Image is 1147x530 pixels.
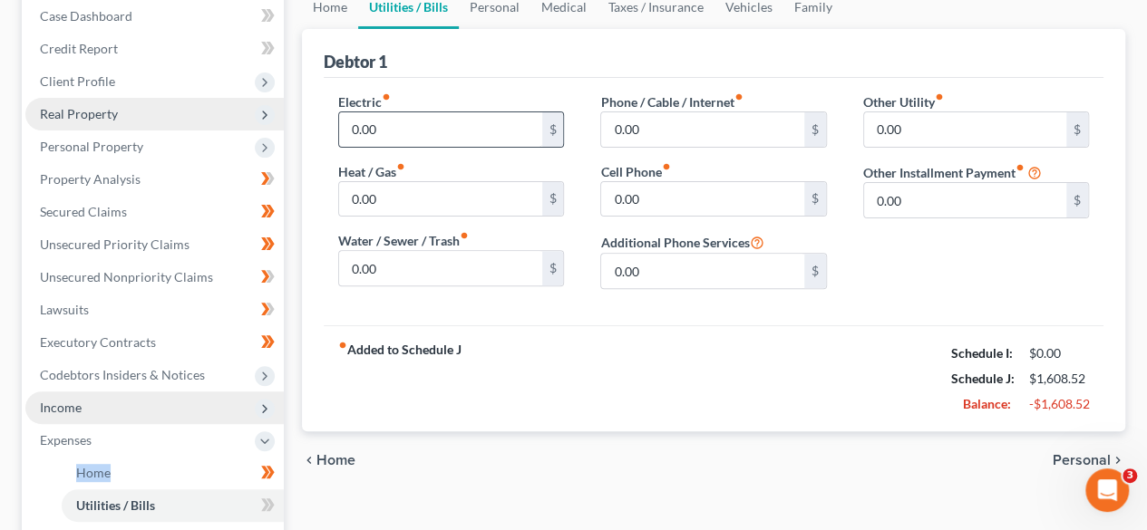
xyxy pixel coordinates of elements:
a: Utilities / Bills [62,489,284,522]
i: fiber_manual_record [734,92,743,101]
label: Heat / Gas [338,162,405,181]
strong: Added to Schedule J [338,341,462,417]
div: $ [542,251,564,285]
span: Income [40,400,82,415]
span: Case Dashboard [40,8,132,24]
span: Real Property [40,106,118,121]
label: Other Utility [863,92,944,111]
input: -- [601,254,803,288]
input: -- [864,112,1066,147]
i: fiber_manual_record [396,162,405,171]
label: Electric [338,92,391,111]
input: -- [601,112,803,147]
strong: Schedule I: [951,345,1013,361]
span: 3 [1123,468,1137,483]
i: chevron_left [302,453,316,467]
span: Unsecured Priority Claims [40,236,190,252]
iframe: Intercom live chat [1085,468,1129,512]
span: Property Analysis [40,171,141,187]
label: Additional Phone Services [600,231,763,253]
div: $ [1066,183,1088,217]
label: Water / Sewer / Trash [338,231,469,250]
input: -- [601,182,803,217]
i: fiber_manual_record [460,231,469,240]
label: Other Installment Payment [863,163,1025,182]
div: $1,608.52 [1029,370,1089,388]
span: Lawsuits [40,302,89,317]
a: Unsecured Nonpriority Claims [25,261,284,294]
span: Personal Property [40,139,143,154]
span: Expenses [40,432,92,448]
button: Personal chevron_right [1053,453,1125,467]
input: -- [339,251,541,285]
label: Phone / Cable / Internet [600,92,743,111]
span: Executory Contracts [40,334,156,350]
span: Codebtors Insiders & Notices [40,367,205,382]
input: -- [864,183,1066,217]
strong: Balance: [963,396,1011,411]
div: $ [1066,112,1088,147]
a: Home [62,457,284,489]
span: Client Profile [40,73,115,89]
input: -- [339,112,541,147]
a: Executory Contracts [25,326,284,359]
span: Home [316,453,355,467]
span: Personal [1053,453,1111,467]
div: -$1,608.52 [1029,395,1089,413]
div: $ [804,112,826,147]
a: Unsecured Priority Claims [25,228,284,261]
i: fiber_manual_record [382,92,391,101]
div: $ [542,112,564,147]
i: chevron_right [1111,453,1125,467]
span: Credit Report [40,41,118,56]
input: -- [339,182,541,217]
i: fiber_manual_record [338,341,347,350]
div: $ [542,182,564,217]
a: Property Analysis [25,163,284,196]
a: Credit Report [25,33,284,65]
div: $ [804,254,826,288]
div: Debtor 1 [324,51,387,72]
button: chevron_left Home [302,453,355,467]
a: Lawsuits [25,294,284,326]
div: $ [804,182,826,217]
strong: Schedule J: [951,371,1015,386]
i: fiber_manual_record [661,162,670,171]
span: Utilities / Bills [76,497,155,513]
i: fiber_manual_record [935,92,944,101]
i: fiber_manual_record [1016,163,1025,172]
span: Unsecured Nonpriority Claims [40,269,213,284]
label: Cell Phone [600,162,670,181]
div: $0.00 [1029,344,1089,362]
span: Home [76,465,111,480]
a: Secured Claims [25,196,284,228]
span: Secured Claims [40,204,127,219]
